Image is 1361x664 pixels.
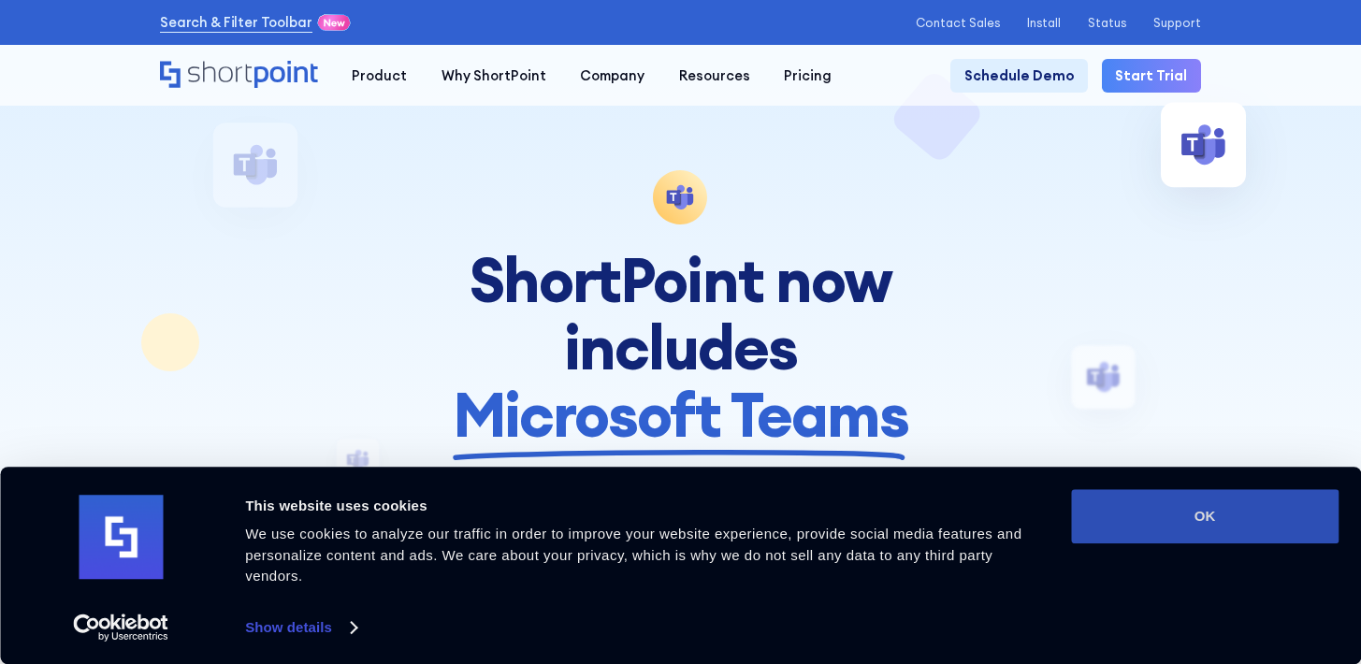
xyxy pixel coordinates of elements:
a: Status [1088,16,1126,30]
h1: ShortPoint now includes [361,247,999,449]
div: Product [352,65,407,86]
a: Product [335,59,424,93]
div: This website uses cookies [245,495,1050,517]
div: Why ShortPoint [442,65,546,86]
div: Company [580,65,644,86]
a: Usercentrics Cookiebot - opens in a new window [39,613,203,642]
a: Contact Sales [916,16,1000,30]
span: Microsoft Teams [453,382,908,449]
iframe: Chat Widget [1024,447,1361,664]
span: We use cookies to analyze our traffic in order to improve your website experience, provide social... [245,526,1021,584]
a: Resources [661,59,766,93]
button: OK [1071,489,1339,543]
a: Why ShortPoint [425,59,563,93]
a: Pricing [767,59,848,93]
a: Search & Filter Toolbar [160,12,312,33]
div: Pricing [784,65,832,86]
a: Home [160,61,318,91]
a: Show details [245,613,355,642]
img: logo [79,496,163,580]
a: Schedule Demo [950,59,1088,93]
a: Start Trial [1102,59,1201,93]
a: Company [563,59,661,93]
div: Resources [679,65,750,86]
a: Install [1027,16,1061,30]
a: Support [1153,16,1201,30]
